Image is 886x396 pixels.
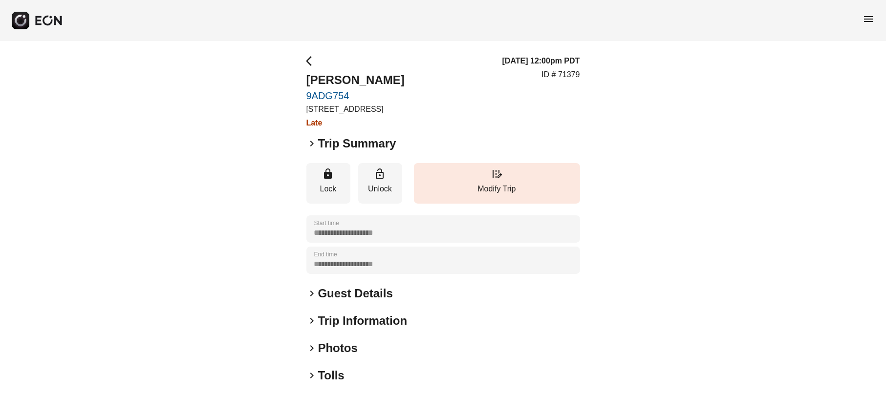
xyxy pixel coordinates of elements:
[306,90,405,102] a: 9ADG754
[306,104,405,115] p: [STREET_ADDRESS]
[318,136,396,151] h2: Trip Summary
[306,138,318,149] span: keyboard_arrow_right
[323,168,334,180] span: lock
[419,183,575,195] p: Modify Trip
[318,368,345,383] h2: Tolls
[541,69,580,81] p: ID # 71379
[363,183,397,195] p: Unlock
[358,163,402,204] button: Unlock
[502,55,580,67] h3: [DATE] 12:00pm PDT
[306,315,318,327] span: keyboard_arrow_right
[306,163,350,204] button: Lock
[491,168,503,180] span: edit_road
[414,163,580,204] button: Modify Trip
[306,117,405,129] h3: Late
[318,340,358,356] h2: Photos
[863,13,874,25] span: menu
[318,313,408,329] h2: Trip Information
[311,183,346,195] p: Lock
[306,370,318,381] span: keyboard_arrow_right
[318,286,393,301] h2: Guest Details
[306,55,318,67] span: arrow_back_ios
[306,342,318,354] span: keyboard_arrow_right
[374,168,386,180] span: lock_open
[306,288,318,299] span: keyboard_arrow_right
[306,72,405,88] h2: [PERSON_NAME]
